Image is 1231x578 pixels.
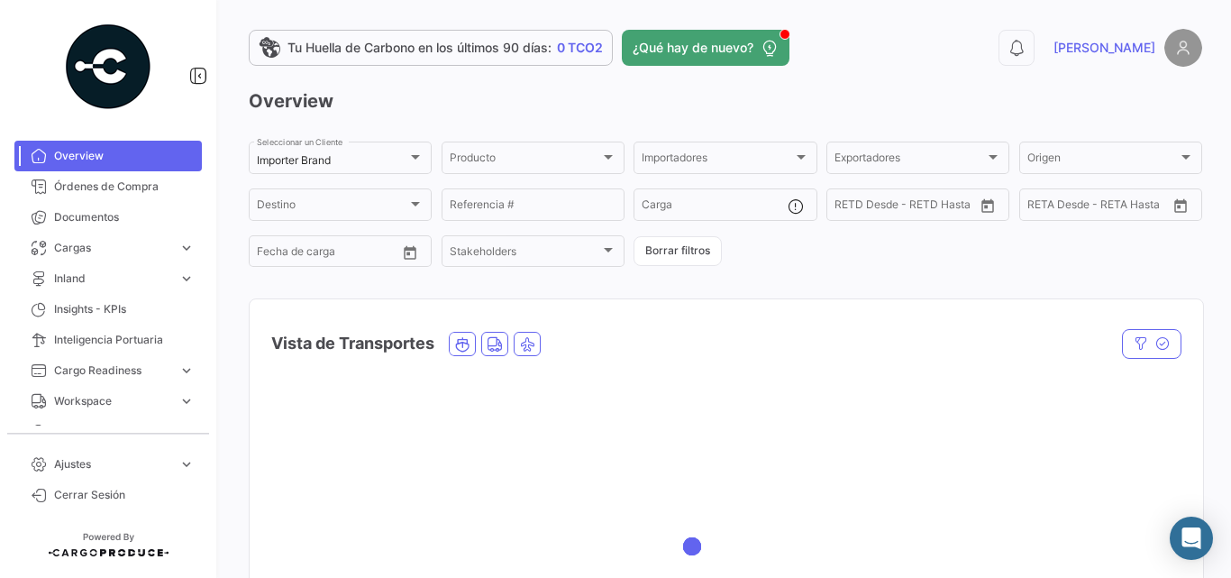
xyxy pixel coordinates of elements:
[54,271,171,287] span: Inland
[54,209,195,225] span: Documentos
[14,417,202,447] a: Programas
[14,294,202,325] a: Insights - KPIs
[54,487,195,503] span: Cerrar Sesión
[178,393,195,409] span: expand_more
[257,153,331,167] mat-select-trigger: Importer Brand
[257,248,289,261] input: Desde
[557,39,603,57] span: 0 TCO2
[1167,192,1194,219] button: Open calendar
[1164,29,1202,67] img: placeholder-user.png
[634,236,722,266] button: Borrar filtros
[271,331,434,356] h4: Vista de Transportes
[63,22,153,112] img: powered-by.png
[642,154,792,167] span: Importadores
[834,201,867,214] input: Desde
[54,393,171,409] span: Workspace
[14,325,202,355] a: Inteligencia Portuaria
[397,239,424,266] button: Open calendar
[54,148,195,164] span: Overview
[302,248,369,261] input: Hasta
[178,240,195,256] span: expand_more
[14,202,202,233] a: Documentos
[249,30,613,66] a: Tu Huella de Carbono en los últimos 90 días:0 TCO2
[880,201,946,214] input: Hasta
[1053,39,1155,57] span: [PERSON_NAME]
[14,171,202,202] a: Órdenes de Compra
[54,456,171,472] span: Ajustes
[482,333,507,355] button: Land
[450,248,600,261] span: Stakeholders
[178,362,195,379] span: expand_more
[14,141,202,171] a: Overview
[834,154,985,167] span: Exportadores
[54,332,195,348] span: Inteligencia Portuaria
[178,271,195,287] span: expand_more
[1170,517,1213,560] div: Abrir Intercom Messenger
[622,30,789,66] button: ¿Qué hay de nuevo?
[249,88,1202,114] h3: Overview
[633,39,753,57] span: ¿Qué hay de nuevo?
[1027,154,1178,167] span: Origen
[1027,201,1060,214] input: Desde
[54,362,171,379] span: Cargo Readiness
[54,240,171,256] span: Cargas
[54,179,195,195] span: Órdenes de Compra
[450,333,475,355] button: Ocean
[257,201,407,214] span: Destino
[54,424,195,440] span: Programas
[178,456,195,472] span: expand_more
[974,192,1001,219] button: Open calendar
[515,333,540,355] button: Air
[54,301,195,317] span: Insights - KPIs
[1072,201,1139,214] input: Hasta
[287,39,552,57] span: Tu Huella de Carbono en los últimos 90 días:
[450,154,600,167] span: Producto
